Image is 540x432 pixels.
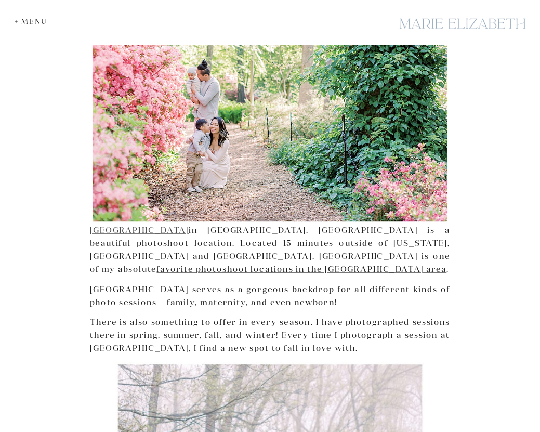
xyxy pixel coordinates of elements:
[15,17,52,25] div: + Menu
[90,316,450,355] p: There is also something to offer in every season. I have photographed sessions there in spring, s...
[156,264,446,274] a: favorite photoshoot locations in the [GEOGRAPHIC_DATA] area
[90,225,189,235] a: [GEOGRAPHIC_DATA]
[90,283,450,309] p: [GEOGRAPHIC_DATA] serves as a gorgeous backdrop for all different kinds of photo sessions – famil...
[90,224,450,276] p: in [GEOGRAPHIC_DATA], [GEOGRAPHIC_DATA] is a beautiful photoshoot location. Located 15 minutes ou...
